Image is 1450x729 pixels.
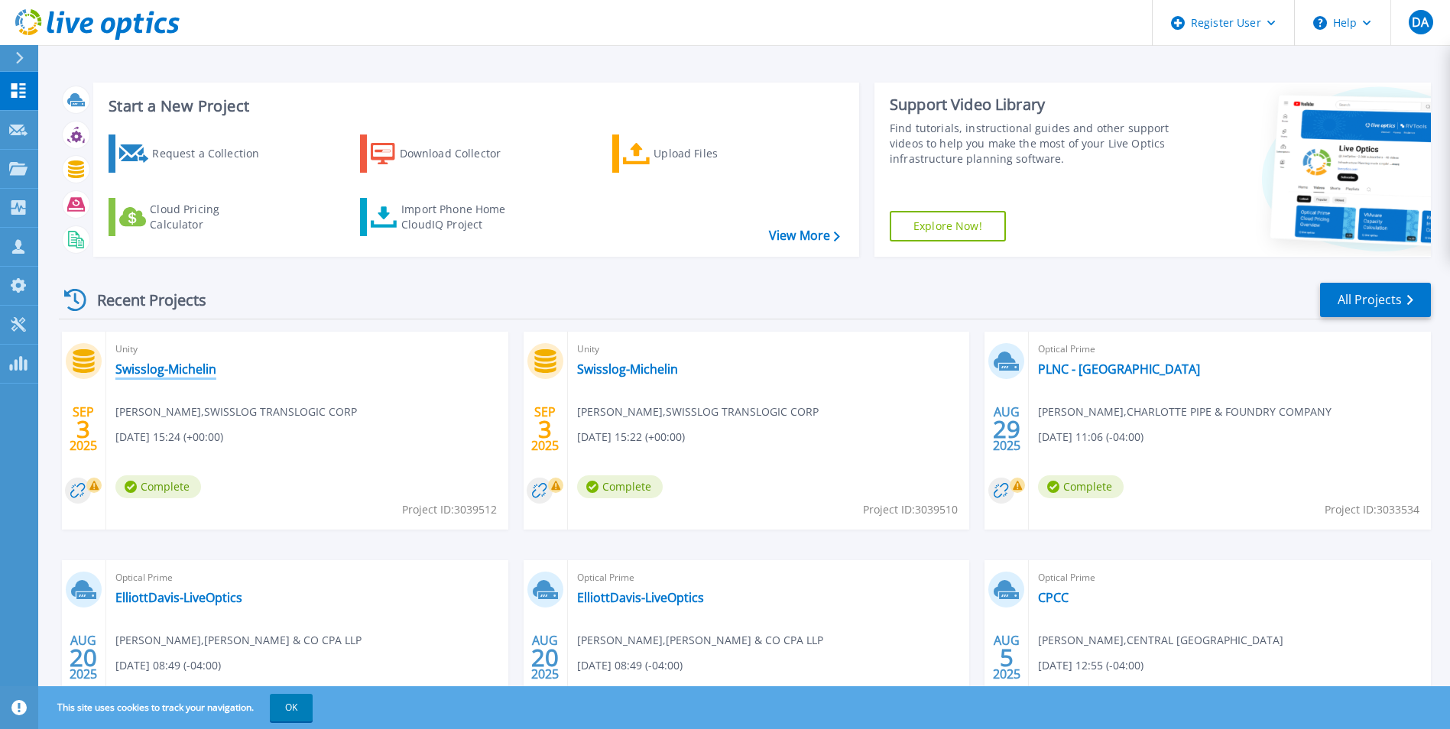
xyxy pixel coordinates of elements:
span: Unity [115,341,499,358]
span: Optical Prime [1038,341,1422,358]
span: Project ID: 3033534 [1325,501,1419,518]
div: Recent Projects [59,281,227,319]
a: Request a Collection [109,134,279,173]
a: ElliottDavis-LiveOptics [115,590,242,605]
div: Request a Collection [152,138,274,169]
div: SEP 2025 [69,401,98,457]
span: Complete [1038,475,1124,498]
div: SEP 2025 [530,401,560,457]
span: [DATE] 12:55 (-04:00) [1038,657,1143,674]
span: Optical Prime [577,569,961,586]
a: PLNC - [GEOGRAPHIC_DATA] [1038,361,1200,377]
div: Support Video Library [890,95,1173,115]
span: Complete [115,475,201,498]
h3: Start a New Project [109,98,839,115]
span: Unity [577,341,961,358]
span: Project ID: 3039510 [863,501,958,518]
div: Upload Files [654,138,776,169]
span: Optical Prime [1038,569,1422,586]
span: [PERSON_NAME] , SWISSLOG TRANSLOGIC CORP [577,403,819,420]
div: AUG 2025 [992,630,1021,685]
span: 20 [70,651,97,664]
a: Download Collector [360,134,530,173]
a: All Projects [1320,283,1431,317]
span: 5 [1000,651,1014,664]
span: [PERSON_NAME] , CHARLOTTE PIPE & FOUNDRY COMPANY [1038,403,1332,420]
span: [DATE] 08:49 (-04:00) [115,657,221,674]
a: CPCC [1038,590,1069,605]
div: Cloud Pricing Calculator [150,202,272,232]
span: [PERSON_NAME] , [PERSON_NAME] & CO CPA LLP [115,632,362,649]
span: 29 [993,423,1020,436]
span: Project ID: 3039512 [402,501,497,518]
a: View More [769,228,840,243]
span: [PERSON_NAME] , [PERSON_NAME] & CO CPA LLP [577,632,823,649]
div: AUG 2025 [992,401,1021,457]
a: Explore Now! [890,211,1006,241]
span: [DATE] 11:06 (-04:00) [1038,429,1143,446]
span: 20 [531,651,559,664]
div: Find tutorials, instructional guides and other support videos to help you make the most of your L... [890,121,1173,167]
a: ElliottDavis-LiveOptics [577,590,704,605]
div: Download Collector [400,138,522,169]
a: Upload Files [612,134,783,173]
span: This site uses cookies to track your navigation. [42,694,313,721]
span: 3 [76,423,90,436]
a: Swisslog-Michelin [115,361,216,377]
div: AUG 2025 [530,630,560,685]
span: Complete [577,475,663,498]
span: [PERSON_NAME] , CENTRAL [GEOGRAPHIC_DATA] [1038,632,1283,649]
a: Swisslog-Michelin [577,361,678,377]
button: OK [270,694,313,721]
span: [DATE] 15:24 (+00:00) [115,429,223,446]
div: AUG 2025 [69,630,98,685]
a: Cloud Pricing Calculator [109,198,279,236]
span: [DATE] 15:22 (+00:00) [577,429,685,446]
span: [DATE] 08:49 (-04:00) [577,657,683,674]
div: Import Phone Home CloudIQ Project [401,202,521,232]
span: 3 [538,423,552,436]
span: Optical Prime [115,569,499,586]
span: [PERSON_NAME] , SWISSLOG TRANSLOGIC CORP [115,403,357,420]
span: DA [1412,16,1429,28]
